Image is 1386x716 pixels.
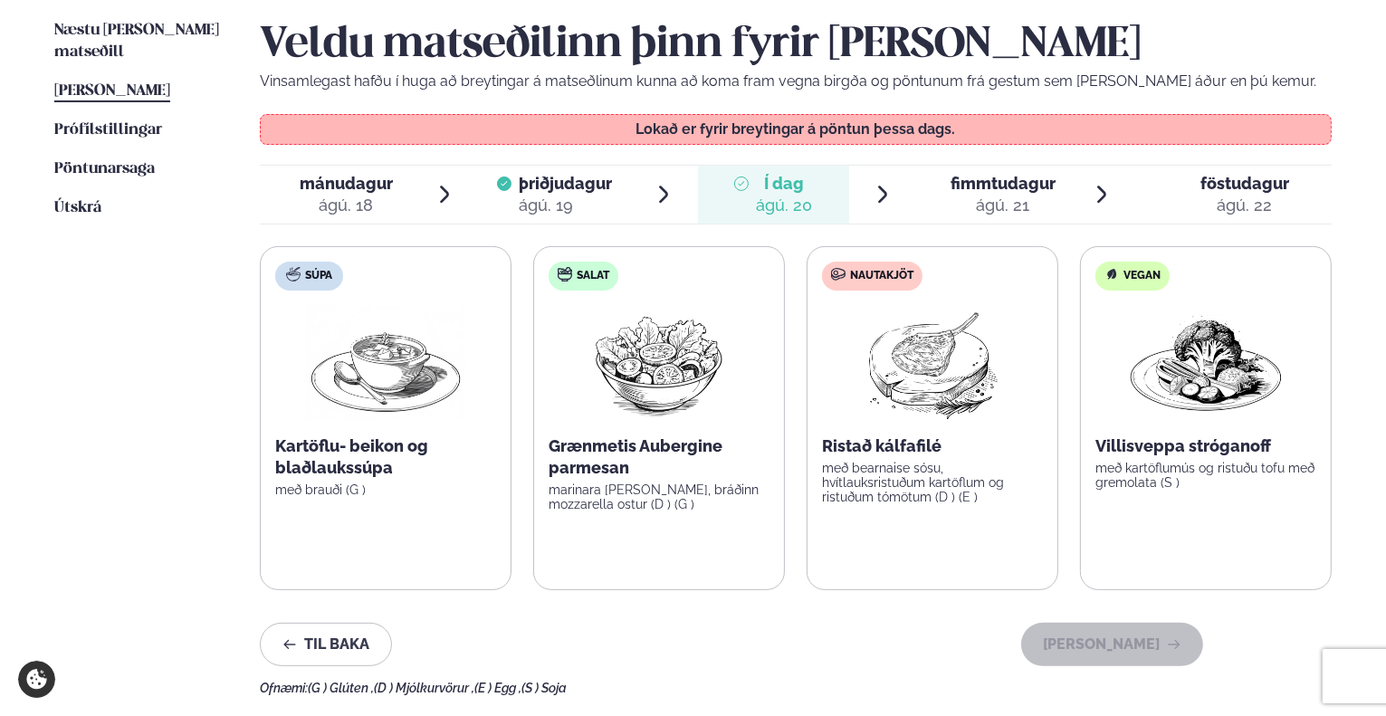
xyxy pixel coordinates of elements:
p: Lokað er fyrir breytingar á pöntun þessa dags. [279,122,1314,137]
img: Vegan.svg [1104,267,1119,282]
p: Villisveppa stróganoff [1095,435,1316,457]
p: með brauði (G ) [275,482,496,497]
button: Til baka [260,623,392,666]
a: Prófílstillingar [54,119,162,141]
div: ágú. 21 [951,195,1056,216]
span: Salat [577,269,609,283]
img: Salad.png [579,305,740,421]
a: Næstu [PERSON_NAME] matseðill [54,20,224,63]
span: (S ) Soja [521,681,567,695]
div: Ofnæmi: [260,681,1332,695]
span: Súpa [305,269,332,283]
a: Cookie settings [18,661,55,698]
h2: Veldu matseðilinn þinn fyrir [PERSON_NAME] [260,20,1332,71]
p: með kartöflumús og ristuðu tofu með gremolata (S ) [1095,461,1316,490]
a: Pöntunarsaga [54,158,155,180]
span: föstudagur [1200,174,1289,193]
img: Vegan.png [1126,305,1286,421]
div: ágú. 20 [756,195,812,216]
span: Vegan [1123,269,1161,283]
div: ágú. 22 [1200,195,1289,216]
span: Útskrá [54,200,101,215]
div: ágú. 18 [300,195,393,216]
img: salad.svg [558,267,572,282]
img: Lamb-Meat.png [853,305,1013,421]
div: ágú. 19 [519,195,612,216]
span: Í dag [756,173,812,195]
span: fimmtudagur [951,174,1056,193]
span: Prófílstillingar [54,122,162,138]
p: Grænmetis Aubergine parmesan [549,435,769,479]
span: (E ) Egg , [474,681,521,695]
img: beef.svg [831,267,846,282]
p: Ristað kálfafilé [822,435,1043,457]
p: með bearnaise sósu, hvítlauksristuðum kartöflum og ristuðum tómötum (D ) (E ) [822,461,1043,504]
span: þriðjudagur [519,174,612,193]
span: Pöntunarsaga [54,161,155,177]
button: [PERSON_NAME] [1021,623,1203,666]
span: [PERSON_NAME] [54,83,170,99]
p: Vinsamlegast hafðu í huga að breytingar á matseðlinum kunna að koma fram vegna birgða og pöntunum... [260,71,1332,92]
span: (G ) Glúten , [308,681,374,695]
p: marinara [PERSON_NAME], bráðinn mozzarella ostur (D ) (G ) [549,482,769,511]
a: Útskrá [54,197,101,219]
span: (D ) Mjólkurvörur , [374,681,474,695]
img: Soup.png [306,305,465,421]
a: [PERSON_NAME] [54,81,170,102]
p: Kartöflu- beikon og blaðlaukssúpa [275,435,496,479]
span: Nautakjöt [850,269,913,283]
span: Næstu [PERSON_NAME] matseðill [54,23,219,60]
span: mánudagur [300,174,393,193]
img: soup.svg [286,267,301,282]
